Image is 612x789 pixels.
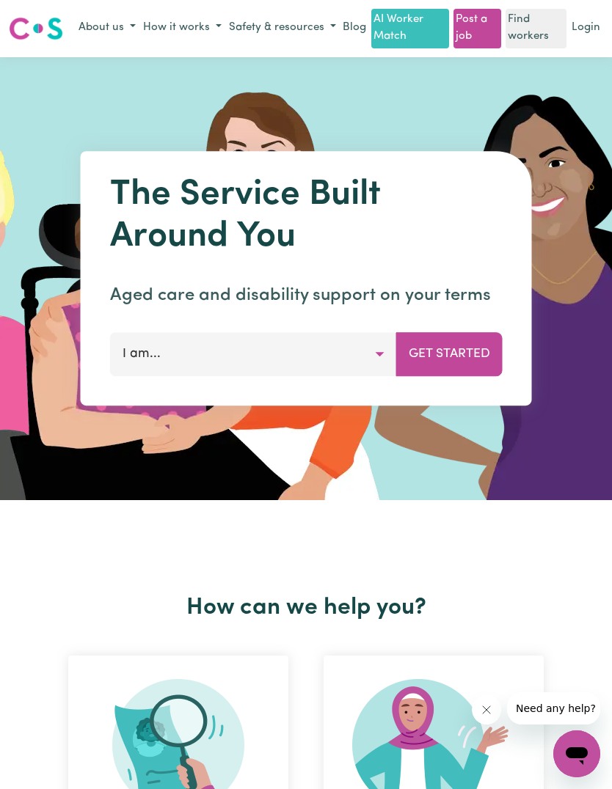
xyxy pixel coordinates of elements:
button: Get Started [396,332,503,376]
p: Aged care and disability support on your terms [110,282,503,309]
button: I am... [110,332,397,376]
h1: The Service Built Around You [110,175,503,259]
a: Blog [340,17,369,40]
button: About us [75,16,139,40]
iframe: Button to launch messaging window [553,730,600,777]
img: Careseekers logo [9,15,63,42]
iframe: Message from company [507,692,600,724]
a: Login [569,17,603,40]
button: Safety & resources [225,16,340,40]
a: Find workers [506,9,567,48]
a: Post a job [453,9,501,48]
iframe: Close message [472,695,501,724]
a: Careseekers logo [9,12,63,45]
h2: How can we help you? [51,594,561,622]
a: AI Worker Match [371,9,448,48]
button: How it works [139,16,225,40]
